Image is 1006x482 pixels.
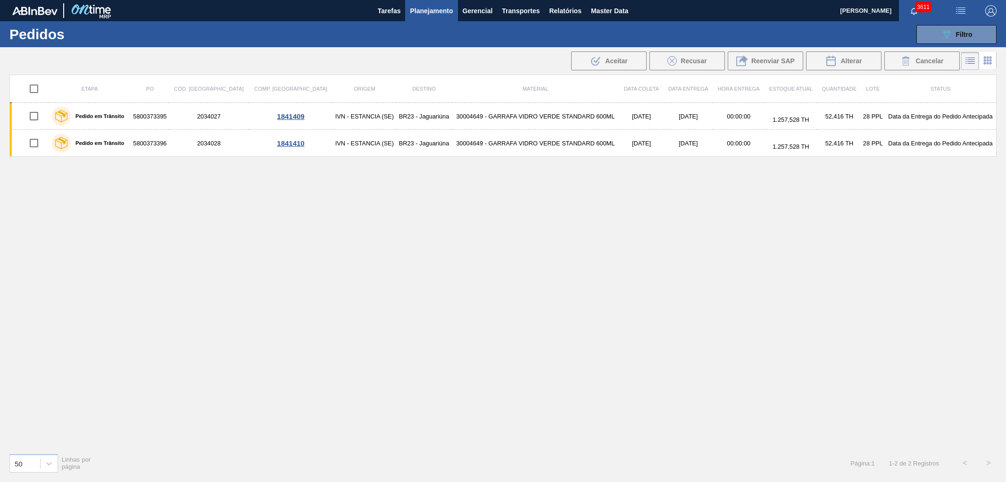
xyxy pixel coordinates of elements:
[817,103,861,130] td: 52,416 TH
[131,103,169,130] td: 5800373395
[728,51,803,70] div: Reenviar SAP
[605,57,627,65] span: Aceitar
[15,459,23,467] div: 50
[956,31,973,38] span: Filtro
[979,52,997,70] div: Visão em Cards
[10,130,997,157] a: Pedido em Trânsito58003733962034028IVN - ESTANCIA (SE)BR23 - Jaguariúna30004649 - GARRAFA VIDRO V...
[354,86,375,92] span: Origem
[9,29,153,40] h1: Pedidos
[931,86,950,92] span: Status
[10,103,997,130] a: Pedido em Trânsito58003733952034027IVN - ESTANCIA (SE)BR23 - Jaguariúna30004649 - GARRAFA VIDRO V...
[378,5,401,17] span: Tarefas
[953,451,977,475] button: <
[840,57,862,65] span: Alterar
[250,139,331,147] div: 1841410
[822,86,856,92] span: Quantidade
[668,86,708,92] span: Data Entrega
[961,52,979,70] div: Visão em Lista
[681,57,707,65] span: Recusar
[649,51,725,70] div: Recusar
[718,86,760,92] span: Hora Entrega
[884,51,960,70] div: Cancelar Pedidos em Massa
[571,51,647,70] div: Aceitar
[915,2,931,12] span: 3611
[591,5,628,17] span: Master Data
[452,130,619,157] td: 30004649 - GARRAFA VIDRO VERDE STANDARD 600ML
[463,5,493,17] span: Gerencial
[850,460,874,467] span: Página : 1
[410,5,453,17] span: Planejamento
[664,103,713,130] td: [DATE]
[412,86,436,92] span: Destino
[806,51,881,70] button: Alterar
[396,130,451,157] td: BR23 - Jaguariúna
[502,5,540,17] span: Transportes
[861,130,885,157] td: 28 PPL
[169,103,249,130] td: 2034027
[146,86,154,92] span: PO
[985,5,997,17] img: Logout
[955,5,966,17] img: userActions
[174,86,244,92] span: Cód. [GEOGRAPHIC_DATA]
[773,116,809,123] span: 1.257,528 TH
[333,103,396,130] td: IVN - ESTANCIA (SE)
[751,57,795,65] span: Reenviar SAP
[619,130,664,157] td: [DATE]
[769,86,813,92] span: Estoque atual
[523,86,549,92] span: Material
[817,130,861,157] td: 52,416 TH
[619,103,664,130] td: [DATE]
[916,25,997,44] button: Filtro
[861,103,885,130] td: 28 PPL
[899,4,929,17] button: Notificações
[169,130,249,157] td: 2034028
[977,451,1000,475] button: >
[452,103,619,130] td: 30004649 - GARRAFA VIDRO VERDE STANDARD 600ML
[62,456,91,470] span: Linhas por página
[915,57,943,65] span: Cancelar
[885,130,997,157] td: Data da Entrega do Pedido Antecipada
[885,103,997,130] td: Data da Entrega do Pedido Antecipada
[396,103,451,130] td: BR23 - Jaguariúna
[12,7,58,15] img: TNhmsLtSVTkK8tSr43FrP2fwEKptu5GPRR3wAAAABJRU5ErkJggg==
[71,140,124,146] label: Pedido em Trânsito
[250,112,331,120] div: 1841409
[131,130,169,157] td: 5800373396
[333,130,396,157] td: IVN - ESTANCIA (SE)
[713,103,765,130] td: 00:00:00
[889,460,939,467] span: 1 - 2 de 2 Registros
[549,5,581,17] span: Relatórios
[806,51,881,70] div: Alterar Pedido
[713,130,765,157] td: 00:00:00
[884,51,960,70] button: Cancelar
[624,86,659,92] span: Data coleta
[664,130,713,157] td: [DATE]
[254,86,327,92] span: Comp. [GEOGRAPHIC_DATA]
[71,113,124,119] label: Pedido em Trânsito
[81,86,98,92] span: Etapa
[866,86,880,92] span: Lote
[773,143,809,150] span: 1.257,528 TH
